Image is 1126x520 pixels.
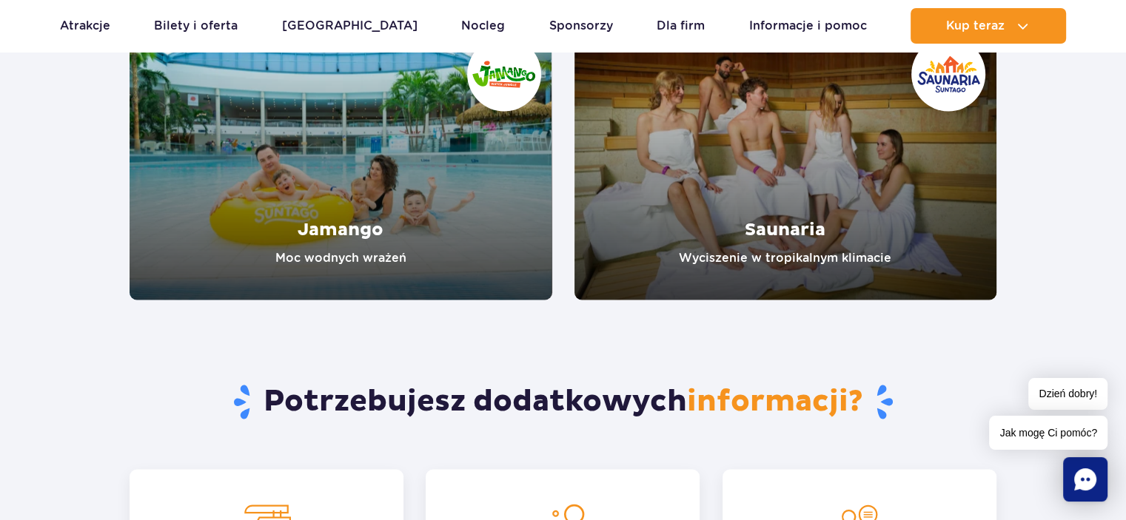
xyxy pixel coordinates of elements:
[989,416,1107,450] span: Jak mogę Ci pomóc?
[282,8,418,44] a: [GEOGRAPHIC_DATA]
[461,8,505,44] a: Nocleg
[130,26,552,300] a: Jamango
[1028,378,1107,410] span: Dzień dobry!
[549,8,613,44] a: Sponsorzy
[946,19,1005,33] span: Kup teraz
[657,8,705,44] a: Dla firm
[687,382,863,419] span: informacji?
[749,8,867,44] a: Informacje i pomoc
[60,8,110,44] a: Atrakcje
[154,8,238,44] a: Bilety i oferta
[911,8,1066,44] button: Kup teraz
[574,26,997,300] a: Saunaria
[1063,457,1107,502] div: Chat
[130,382,996,421] h2: Potrzebujesz dodatkowych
